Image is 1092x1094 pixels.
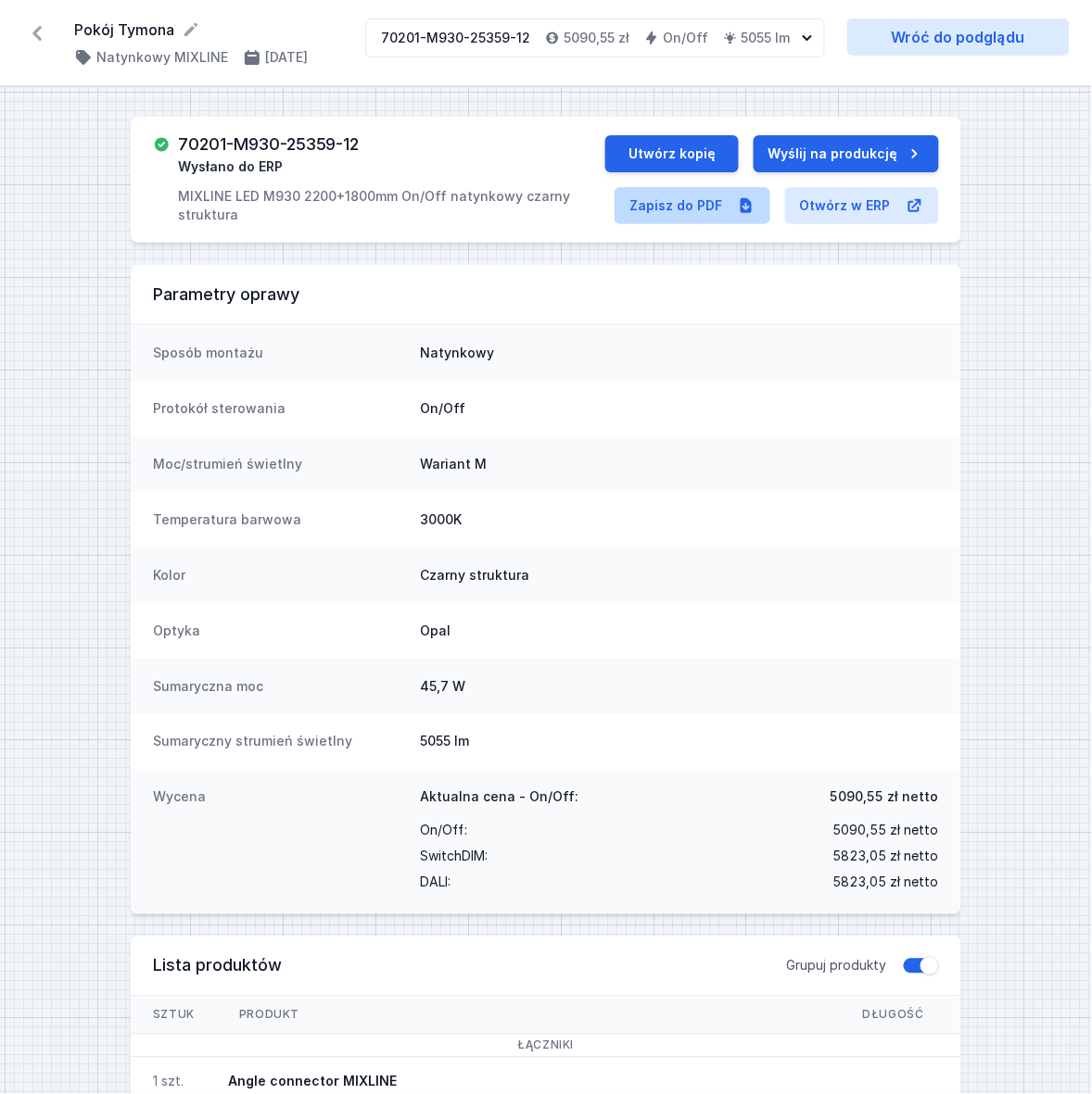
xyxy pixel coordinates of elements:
[420,566,939,585] dd: Czarny struktura
[153,788,405,896] dt: Wycena
[265,48,308,67] h4: [DATE]
[131,997,217,1034] span: Sztuk
[153,1038,939,1053] h3: Łączniki
[420,818,467,844] span: On/Off :
[420,788,578,807] span: Aktualna cena - On/Off:
[178,187,605,224] p: MIXLINE LED M930 2200+1800mm On/Off natynkowy czarny struktura
[153,677,405,696] dt: Sumaryczna moc
[787,957,887,975] span: Grupuj produkty
[178,135,360,154] h3: 70201-M930-25359-12
[217,997,322,1034] span: Produkt
[153,566,405,585] dt: Kolor
[153,344,405,362] dt: Sposób montażu
[228,1073,415,1091] div: Angle connector MIXLINE
[420,344,939,362] dd: Natynkowy
[420,844,488,870] span: SwitchDIM :
[178,157,283,176] span: Wysłano do ERP
[564,29,629,47] h4: 5090,55 zł
[365,19,825,57] button: 70201-M930-25359-125090,55 złOn/Off5055 lm
[420,510,939,529] dd: 3000K
[420,622,939,640] dd: Opal
[420,399,939,418] dd: On/Off
[420,677,939,696] dd: 45,7 W
[420,733,939,751] dd: 5055 lm
[785,187,939,224] a: Otwórz w ERP
[96,48,228,67] h4: Natynkowy MIXLINE
[381,29,530,47] div: 70201-M930-25359-12
[831,788,939,807] span: 5090,55 zł netto
[833,844,939,870] span: 5823,05 zł netto
[742,29,791,47] h4: 5055 lm
[153,955,787,977] h3: Lista produktów
[74,19,343,41] form: Pokój Tymona
[153,283,939,306] h3: Parametry oprawy
[663,29,708,47] h4: On/Off
[833,870,939,896] span: 5823,05 zł netto
[153,399,405,418] dt: Protokół sterowania
[153,455,405,473] dt: Moc/strumień świetlny
[420,455,939,473] dd: Wariant M
[182,20,200,39] button: Edytuj nazwę projektu
[833,818,939,844] span: 5090,55 zł netto
[615,187,770,224] a: Zapisz do PDF
[902,957,939,975] button: Grupuj produkty
[754,135,939,172] button: Wyślij na produkcję
[153,1073,184,1091] div: 1 szt.
[153,622,405,640] dt: Optyka
[420,870,451,896] span: DALI :
[847,19,1070,56] a: Wróć do podglądu
[841,997,946,1034] span: Długość
[153,510,405,529] dt: Temperatura barwowa
[605,135,739,172] button: Utwórz kopię
[153,733,405,751] dt: Sumaryczny strumień świetlny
